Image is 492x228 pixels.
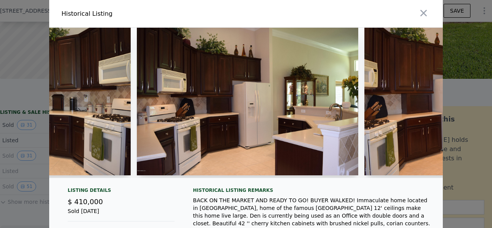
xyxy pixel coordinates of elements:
div: Historical Listing [61,9,243,18]
div: Listing Details [68,187,175,196]
div: Sold [DATE] [68,207,175,221]
div: Historical Listing remarks [193,187,430,193]
span: $ 410,000 [68,198,103,206]
img: Property Img [137,28,358,175]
